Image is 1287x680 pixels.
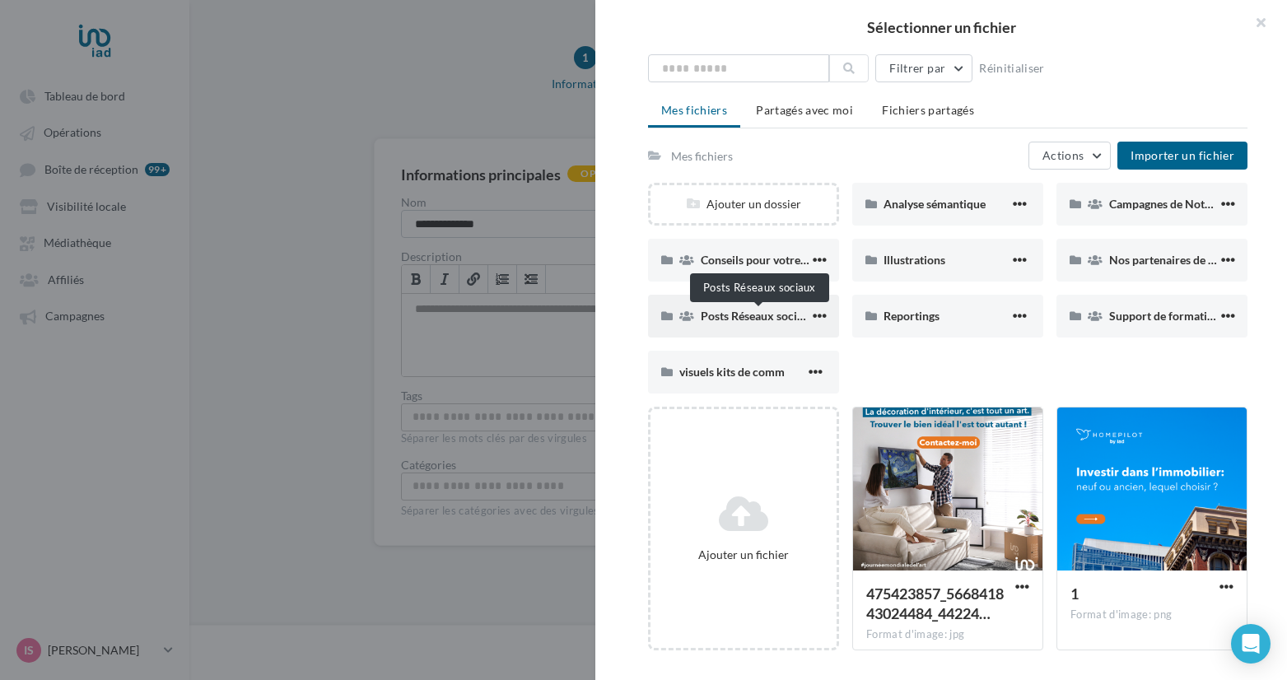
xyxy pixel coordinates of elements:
span: 475423857_566841843024484_4422452870081286862_n [866,585,1004,622]
span: Posts Réseaux sociaux [701,309,816,323]
button: Importer un fichier [1117,142,1247,170]
div: Format d'image: png [1070,608,1233,622]
span: Conseils pour votre visibilité locale [701,253,879,267]
button: Filtrer par [875,54,972,82]
div: Format d'image: jpg [866,627,1029,642]
div: Ajouter un dossier [650,196,837,212]
span: Partagés avec moi [756,103,853,117]
div: Mes fichiers [671,148,733,165]
div: Open Intercom Messenger [1231,624,1271,664]
span: Mes fichiers [661,103,727,117]
span: Analyse sémantique [884,197,986,211]
span: Fichiers partagés [882,103,974,117]
button: Réinitialiser [972,58,1052,78]
button: Actions [1028,142,1111,170]
div: Ajouter un fichier [657,547,830,563]
span: Illustrations [884,253,945,267]
span: Actions [1042,148,1084,162]
span: Support de formation Localads [1109,309,1267,323]
span: 1 [1070,585,1079,603]
span: Reportings [884,309,940,323]
span: Nos partenaires de visibilité locale [1109,253,1285,267]
span: Campagnes de Notoriété [1109,197,1235,211]
span: Importer un fichier [1131,148,1234,162]
span: visuels kits de comm [679,365,785,379]
h2: Sélectionner un fichier [622,20,1261,35]
div: Posts Réseaux sociaux [690,273,829,302]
